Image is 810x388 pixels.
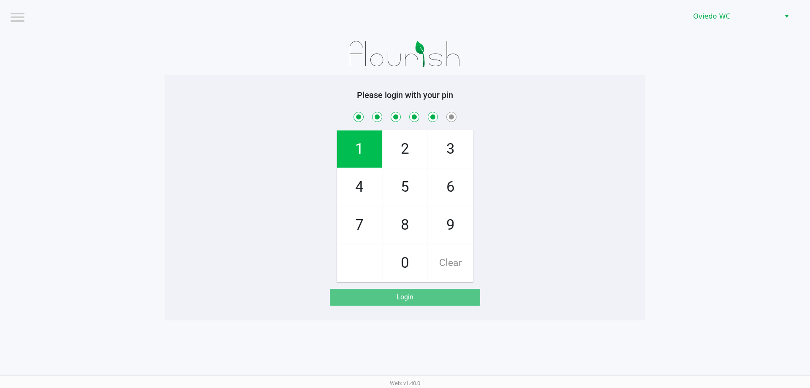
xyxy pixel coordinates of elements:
[428,168,473,206] span: 6
[780,9,793,24] button: Select
[383,130,427,168] span: 2
[383,244,427,282] span: 0
[337,168,382,206] span: 4
[383,206,427,244] span: 8
[171,90,639,100] h5: Please login with your pin
[428,130,473,168] span: 3
[383,168,427,206] span: 5
[337,130,382,168] span: 1
[337,206,382,244] span: 7
[428,206,473,244] span: 9
[693,11,775,22] span: Oviedo WC
[390,380,420,386] span: Web: v1.40.0
[428,244,473,282] span: Clear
